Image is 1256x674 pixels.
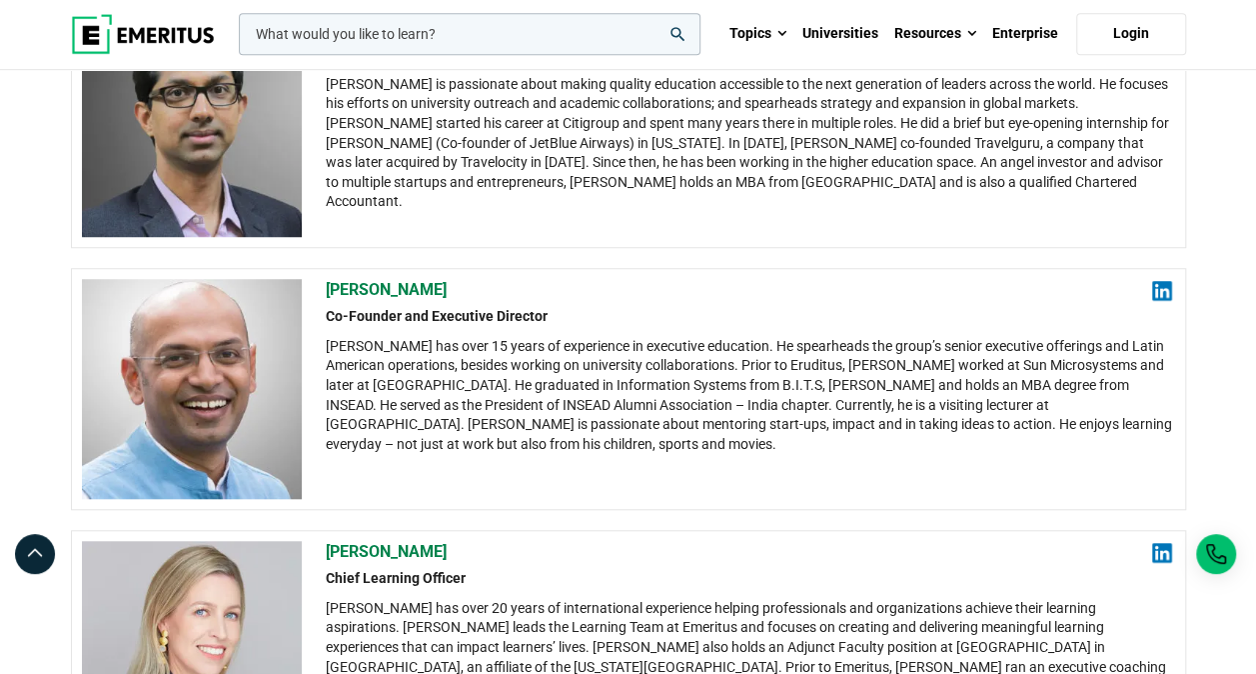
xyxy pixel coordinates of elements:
[326,279,1173,301] h2: [PERSON_NAME]
[326,569,1173,589] h2: Chief Learning Officer
[1076,13,1186,55] a: Login
[239,13,700,55] input: woocommerce-product-search-field-0
[82,279,302,499] img: Chaitanya-Kalipatnapu-Eruditus-300x300-1
[1152,281,1172,301] img: linkedin.png
[326,337,1173,455] div: [PERSON_NAME] has over 15 years of experience in executive education. He spearheads the group’s s...
[1152,543,1172,563] img: linkedin.png
[326,541,1173,563] h2: [PERSON_NAME]
[82,17,302,237] img: Ashwin-Damera-300x300-1
[326,75,1173,212] div: [PERSON_NAME] is passionate about making quality education accessible to the next generation of l...
[326,307,1173,327] h2: Co-Founder and Executive Director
